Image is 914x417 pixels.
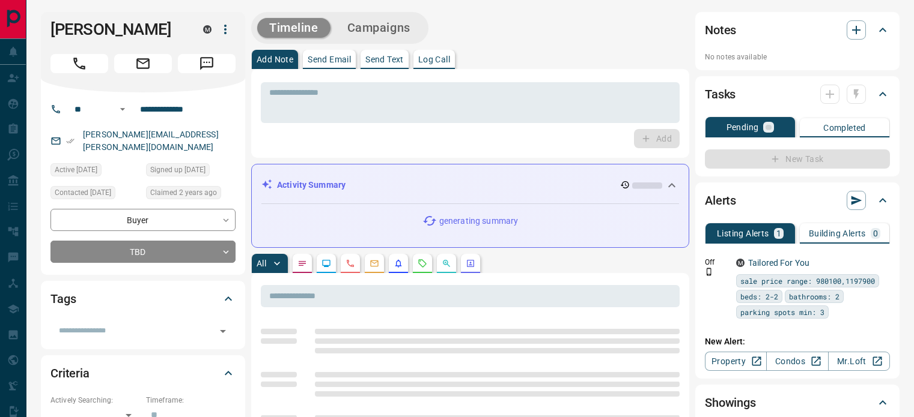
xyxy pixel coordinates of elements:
a: [PERSON_NAME][EMAIL_ADDRESS][PERSON_NAME][DOMAIN_NAME] [83,130,219,152]
div: Tags [50,284,236,313]
button: Open [115,102,130,116]
h2: Alerts [705,191,736,210]
h2: Tags [50,289,76,308]
p: All [257,259,266,268]
span: parking spots min: 3 [740,306,824,318]
p: New Alert: [705,335,890,348]
svg: Lead Browsing Activity [321,259,331,268]
div: TBD [50,241,236,263]
p: Timeframe: [146,395,236,406]
h1: [PERSON_NAME] [50,20,185,39]
p: Completed [823,124,866,132]
p: Building Alerts [809,229,866,238]
svg: Emails [370,259,379,268]
a: Property [705,352,767,371]
a: Tailored For You [748,258,809,268]
p: generating summary [439,215,518,227]
span: sale price range: 980100,1197900 [740,275,875,287]
div: Criteria [50,359,236,388]
div: mrloft.ca [203,25,212,34]
div: Activity Summary [261,174,679,196]
h2: Showings [705,393,756,412]
div: Notes [705,16,890,44]
p: No notes available [705,52,890,62]
button: Timeline [257,18,331,38]
div: Thu Sep 15 2022 [50,163,140,180]
div: Sat Sep 17 2022 [50,186,140,203]
p: 1 [776,229,781,238]
svg: Opportunities [442,259,451,268]
svg: Calls [346,259,355,268]
div: Showings [705,388,890,417]
div: Fri Sep 16 2022 [146,186,236,203]
p: Listing Alerts [717,229,769,238]
span: Signed up [DATE] [150,164,206,176]
button: Open [215,323,231,340]
span: Email [114,54,172,73]
svg: Push Notification Only [705,268,713,276]
h2: Notes [705,20,736,40]
div: Tasks [705,80,890,109]
span: bathrooms: 2 [789,290,839,302]
svg: Email Verified [66,137,75,145]
p: Add Note [257,55,293,64]
div: Thu Sep 15 2022 [146,163,236,180]
p: Off [705,257,729,268]
span: beds: 2-2 [740,290,778,302]
span: Active [DATE] [55,164,97,176]
div: Alerts [705,186,890,215]
p: Log Call [418,55,450,64]
p: Send Email [308,55,351,64]
p: Activity Summary [277,179,346,191]
p: Send Text [365,55,404,64]
p: 0 [873,229,878,238]
svg: Listing Alerts [394,259,403,268]
svg: Agent Actions [466,259,475,268]
a: Mr.Loft [828,352,890,371]
button: Campaigns [335,18,422,38]
span: Contacted [DATE] [55,187,111,199]
div: Buyer [50,209,236,231]
h2: Tasks [705,85,736,104]
svg: Notes [297,259,307,268]
a: Condos [766,352,828,371]
p: Pending [727,123,759,131]
p: Actively Searching: [50,395,140,406]
svg: Requests [418,259,427,268]
span: Message [178,54,236,73]
span: Claimed 2 years ago [150,187,217,199]
div: mrloft.ca [736,259,745,267]
span: Call [50,54,108,73]
h2: Criteria [50,364,90,383]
